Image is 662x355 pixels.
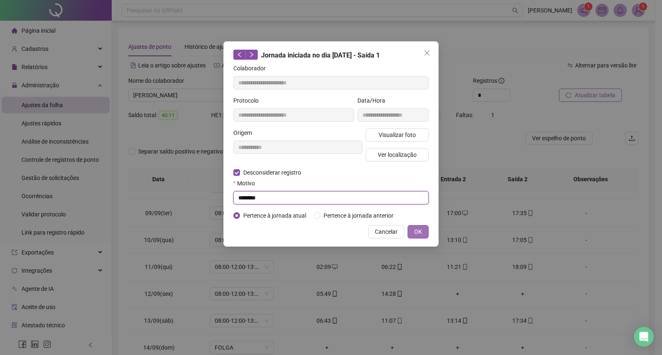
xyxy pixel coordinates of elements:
label: Motivo [233,179,260,188]
span: Ver localização [378,150,417,159]
span: Visualizar foto [379,130,416,139]
button: Ver localização [366,148,429,161]
span: Cancelar [375,227,398,236]
label: Origem [233,128,257,137]
button: left [233,50,246,60]
button: right [245,50,258,60]
span: right [249,52,254,58]
span: Desconsiderar registro [240,168,305,177]
span: left [237,52,242,58]
span: close [424,50,430,56]
span: Pertence à jornada atual [240,211,309,220]
button: Cancelar [368,225,404,238]
button: Close [420,46,434,60]
span: OK [414,227,422,236]
div: Jornada iniciada no dia [DATE] - Saída 1 [233,50,429,60]
div: Open Intercom Messenger [634,327,654,347]
label: Data/Hora [357,96,391,105]
span: Pertence à jornada anterior [320,211,397,220]
button: Visualizar foto [366,128,429,142]
label: Protocolo [233,96,264,105]
label: Colaborador [233,64,271,73]
button: OK [408,225,429,238]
